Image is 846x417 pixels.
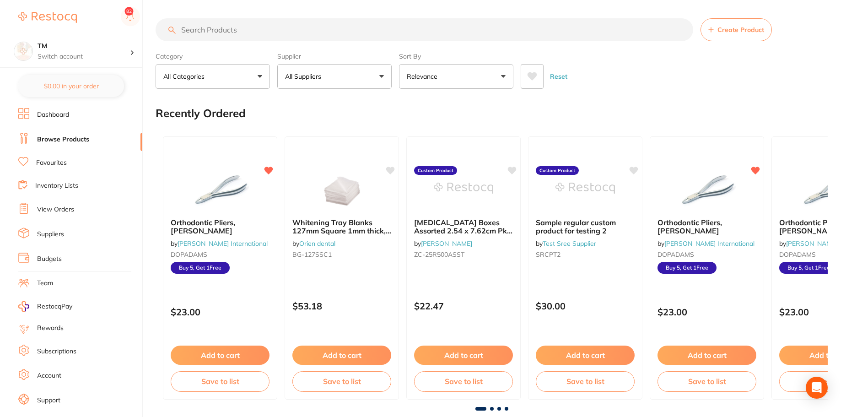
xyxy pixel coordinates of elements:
[299,239,335,248] a: Orien dental
[277,52,392,60] label: Supplier
[37,347,76,356] a: Subscriptions
[35,181,78,190] a: Inventory Lists
[543,239,596,248] a: Test Sree Supplier
[536,239,596,248] span: by
[292,301,391,311] p: $53.18
[37,279,53,288] a: Team
[156,64,270,89] button: All Categories
[178,239,268,248] a: [PERSON_NAME] International
[171,251,269,258] small: DOPADAMS
[292,251,391,258] small: BG-127SSC1
[171,371,269,391] button: Save to list
[677,165,737,211] img: Orthodontic Pliers, Adams
[14,42,32,60] img: TM
[414,166,457,175] label: Custom Product
[285,72,325,81] p: All Suppliers
[536,346,635,365] button: Add to cart
[292,239,335,248] span: by
[171,346,269,365] button: Add to cart
[717,26,764,33] span: Create Product
[37,255,62,264] a: Budgets
[37,205,74,214] a: View Orders
[414,301,513,311] p: $22.47
[171,218,269,235] b: Orthodontic Pliers, Adams
[414,218,513,235] b: Retainer Boxes Assorted 2.54 x 7.62cm Pk of 12
[657,239,754,248] span: by
[399,64,513,89] button: Relevance
[657,307,756,317] p: $23.00
[701,18,772,41] button: Create Product
[37,230,64,239] a: Suppliers
[156,52,270,60] label: Category
[407,72,441,81] p: Relevance
[18,12,77,23] img: Restocq Logo
[37,324,64,333] a: Rewards
[18,301,72,312] a: RestocqPay
[37,302,72,311] span: RestocqPay
[156,107,246,120] h2: Recently Ordered
[434,165,493,211] img: Retainer Boxes Assorted 2.54 x 7.62cm Pk of 12
[171,307,269,317] p: $23.00
[37,135,89,144] a: Browse Products
[37,396,60,405] a: Support
[657,251,756,258] small: DOPADAMS
[657,346,756,365] button: Add to cart
[18,75,124,97] button: $0.00 in your order
[38,42,130,51] h4: TM
[555,165,615,211] img: Sample regular custom product for testing 2
[664,239,754,248] a: [PERSON_NAME] International
[18,301,29,312] img: RestocqPay
[536,251,635,258] small: SRCPT2
[536,371,635,391] button: Save to list
[779,262,838,274] span: Buy 5, Get 1 Free
[190,165,250,211] img: Orthodontic Pliers, Adams
[171,262,230,274] span: Buy 5, Get 1 Free
[292,346,391,365] button: Add to cart
[414,251,513,258] small: ZC-25R500ASST
[547,64,570,89] button: Reset
[536,166,579,175] label: Custom Product
[36,158,67,168] a: Favourites
[806,377,828,399] div: Open Intercom Messenger
[414,346,513,365] button: Add to cart
[536,301,635,311] p: $30.00
[171,239,268,248] span: by
[657,218,756,235] b: Orthodontic Pliers, Adams
[163,72,208,81] p: All Categories
[657,262,717,274] span: Buy 5, Get 1 Free
[414,371,513,391] button: Save to list
[292,218,391,235] b: Whitening Tray Blanks 127mm Square 1mm thick, Pack of 10
[37,110,69,119] a: Dashboard
[156,18,693,41] input: Search Products
[292,371,391,391] button: Save to list
[37,371,61,380] a: Account
[399,52,513,60] label: Sort By
[312,165,372,211] img: Whitening Tray Blanks 127mm Square 1mm thick, Pack of 10
[657,371,756,391] button: Save to list
[536,218,635,235] b: Sample regular custom product for testing 2
[277,64,392,89] button: All Suppliers
[38,52,130,61] p: Switch account
[18,7,77,28] a: Restocq Logo
[414,239,472,248] span: by
[421,239,472,248] a: [PERSON_NAME]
